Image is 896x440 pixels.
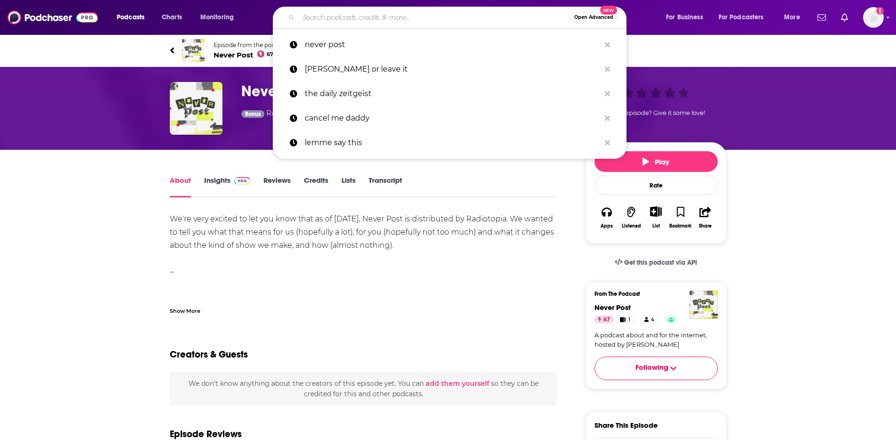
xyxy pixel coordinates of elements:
[170,176,191,197] a: About
[156,10,188,25] a: Charts
[595,303,631,312] a: Never Post
[182,39,205,62] img: Never Post
[426,380,489,387] button: add them yourself
[651,315,654,325] span: 4
[628,315,630,325] span: 1
[693,200,717,235] button: Share
[640,316,658,323] a: 4
[652,223,660,229] div: List
[713,10,777,25] button: open menu
[8,8,98,26] img: Podchaser - Follow, Share and Rate Podcasts
[619,200,643,235] button: Listened
[170,428,242,440] h3: Episode Reviews
[267,52,273,57] span: 67
[117,11,144,24] span: Podcasts
[369,176,402,197] a: Transcript
[214,50,287,59] span: Never Post
[719,11,764,24] span: For Podcasters
[189,379,539,398] span: We don't know anything about the creators of this episode yet . You can so they can be credited f...
[777,10,812,25] button: open menu
[341,176,356,197] a: Lists
[669,223,691,229] div: Bookmark
[616,316,634,323] a: 1
[863,7,884,28] button: Show profile menu
[170,349,248,360] h2: Creators & Guests
[814,9,830,25] a: Show notifications dropdown
[622,223,641,229] div: Listened
[595,421,658,430] h3: Share This Episode
[837,9,852,25] a: Show notifications dropdown
[668,200,693,235] button: Bookmark
[204,176,251,197] a: InsightsPodchaser Pro
[595,200,619,235] button: Apps
[170,39,727,62] a: Never PostEpisode from the podcastNever Post67
[603,315,610,325] span: 67
[299,10,570,25] input: Search podcasts, credits, & more...
[624,259,697,267] span: Get this podcast via API
[642,157,669,166] span: Play
[273,57,626,81] a: [PERSON_NAME] or leave it
[574,15,613,20] span: Open Advanced
[699,223,712,229] div: Share
[273,130,626,155] a: lemme say this
[784,11,800,24] span: More
[282,7,635,28] div: Search podcasts, credits, & more...
[110,10,157,25] button: open menu
[607,251,705,274] a: Get this podcast via API
[659,10,715,25] button: open menu
[305,33,600,57] p: never post
[600,6,617,15] span: New
[241,108,326,121] div: Released [DATE]
[595,316,614,323] a: 67
[241,82,571,100] h1: Never Post is joining Radiotopia
[304,176,328,197] a: Credits
[690,291,718,319] img: Never Post
[595,151,718,172] button: Play
[863,7,884,28] img: User Profile
[200,11,234,24] span: Monitoring
[595,331,718,349] a: A podcast about and for the internet, hosted by [PERSON_NAME]
[863,7,884,28] span: Logged in as heidiv
[305,130,600,155] p: lemme say this
[162,11,182,24] span: Charts
[305,81,600,106] p: the daily zeitgeist
[595,291,710,297] h3: From The Podcast
[245,111,261,117] span: Bonus
[263,176,291,197] a: Reviews
[876,7,884,15] svg: Add a profile image
[595,176,718,195] div: Rate
[214,41,287,49] span: Episode from the podcast
[305,106,600,130] p: cancel me daddy
[643,200,668,235] div: Show More ButtonList
[305,57,600,81] p: lovett or leave it
[170,82,222,135] img: Never Post is joining Radiotopia
[595,357,718,380] button: Following
[273,106,626,130] a: cancel me daddy
[273,33,626,57] a: never post
[646,206,666,217] button: Show More Button
[607,109,705,116] span: Good episode? Give it some love!
[234,177,251,185] img: Podchaser Pro
[601,223,613,229] div: Apps
[666,11,703,24] span: For Business
[635,363,668,375] span: Following
[273,81,626,106] a: the daily zeitgeist
[570,12,618,23] button: Open AdvancedNew
[194,10,246,25] button: open menu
